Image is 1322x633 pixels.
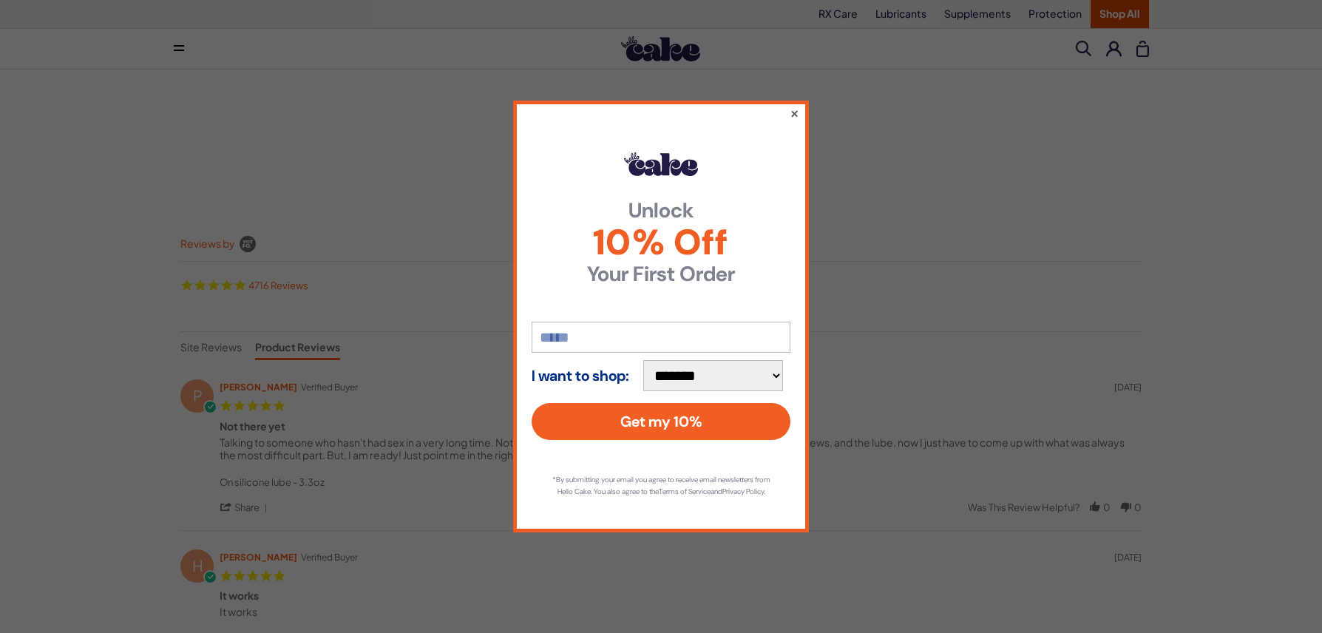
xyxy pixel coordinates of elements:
a: Terms of Service [659,487,711,496]
strong: I want to shop: [532,368,629,384]
button: × [790,104,799,122]
span: 10% Off [532,225,790,260]
p: *By submitting your email you agree to receive email newsletters from Hello Cake. You also agree ... [546,474,776,498]
strong: Unlock [532,200,790,221]
a: Privacy Policy [722,487,764,496]
button: Get my 10% [532,403,790,440]
strong: Your First Order [532,264,790,285]
img: Hello Cake [624,152,698,176]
